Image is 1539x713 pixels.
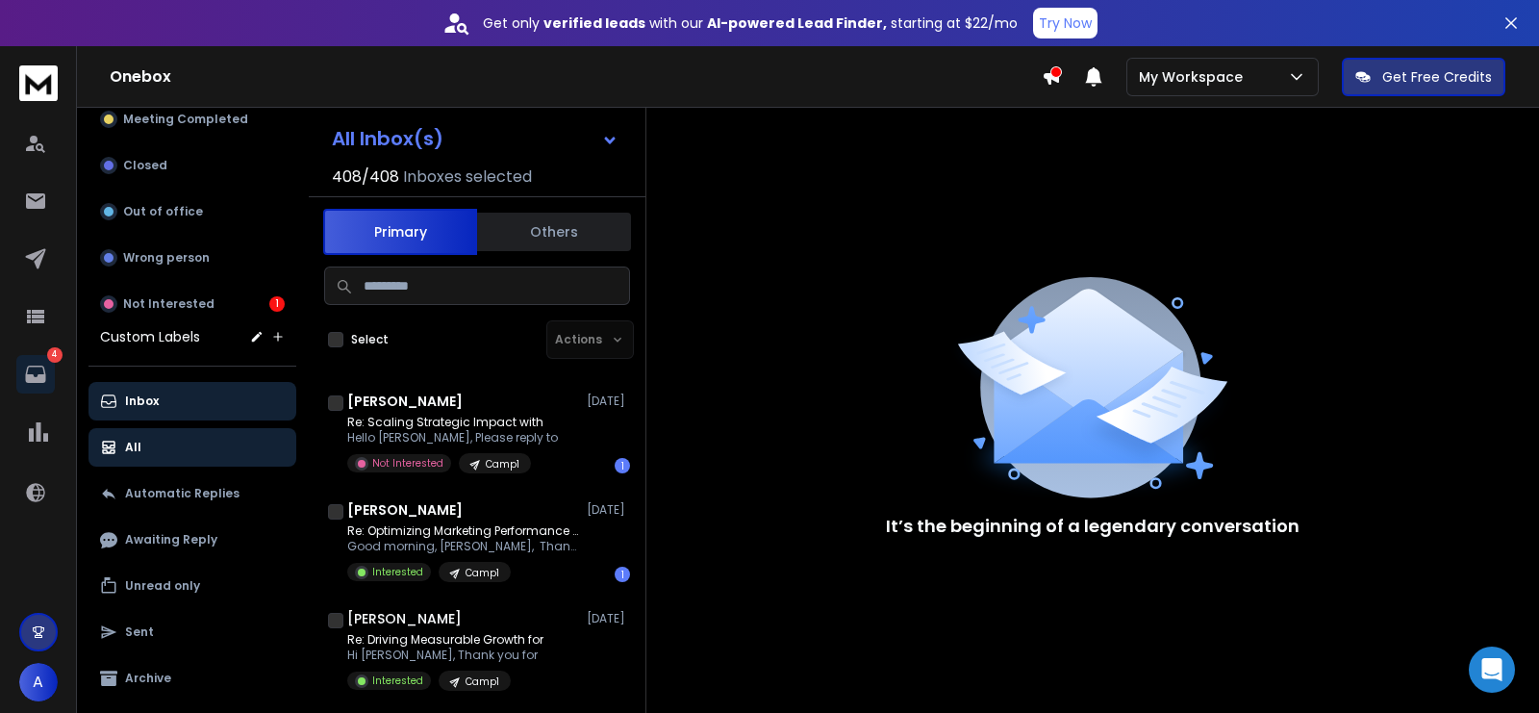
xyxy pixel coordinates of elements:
p: 4 [47,347,63,363]
h1: [PERSON_NAME] [347,392,463,411]
p: Meeting Completed [123,112,248,127]
button: Unread only [88,567,296,605]
p: [DATE] [587,611,630,626]
p: Re: Scaling Strategic Impact with [347,415,558,430]
h1: [PERSON_NAME] [347,609,462,628]
p: It’s the beginning of a legendary conversation [886,513,1299,540]
label: Select [351,332,389,347]
div: 1 [615,567,630,582]
p: Interested [372,565,423,579]
p: Automatic Replies [125,486,240,501]
div: 1 [615,458,630,473]
p: Not Interested [372,456,443,471]
p: Re: Driving Measurable Growth for [347,632,543,648]
button: Awaiting Reply [88,521,296,559]
h3: Custom Labels [100,327,200,346]
button: Closed [88,146,296,185]
button: Out of office [88,192,296,231]
button: All Inbox(s) [316,119,634,158]
button: Not Interested1 [88,285,296,323]
p: [DATE] [587,502,630,518]
button: Others [477,211,631,253]
h3: Inboxes selected [403,166,532,189]
h1: Onebox [110,65,1042,89]
p: Not Interested [123,296,214,312]
p: Wrong person [123,250,210,266]
a: 4 [16,355,55,394]
button: All [88,428,296,467]
p: Get Free Credits [1382,67,1492,87]
p: Good morning, [PERSON_NAME], Thank you for [347,539,578,554]
p: Camp1 [466,566,499,580]
p: Camp1 [486,457,519,471]
button: Sent [88,613,296,651]
p: My Workspace [1139,67,1250,87]
p: Camp1 [466,675,499,689]
strong: AI-powered Lead Finder, [707,13,887,33]
p: Inbox [125,394,159,409]
button: Get Free Credits [1342,58,1505,96]
p: Archive [125,671,171,686]
p: Out of office [123,204,203,219]
div: Open Intercom Messenger [1469,647,1515,693]
button: Wrong person [88,239,296,277]
p: Sent [125,624,154,640]
button: Meeting Completed [88,100,296,139]
p: Hi [PERSON_NAME], Thank you for [347,648,543,663]
h1: All Inbox(s) [332,129,443,148]
p: Unread only [125,578,200,594]
p: Try Now [1039,13,1092,33]
span: 408 / 408 [332,166,399,189]
h1: [PERSON_NAME] [347,500,463,520]
img: logo [19,65,58,101]
p: Awaiting Reply [125,532,217,547]
button: A [19,663,58,701]
button: Archive [88,659,296,698]
p: [DATE] [587,394,630,409]
p: Interested [372,674,423,688]
p: Re: Optimizing Marketing Performance Across [347,523,578,539]
button: Try Now [1033,8,1097,38]
button: Automatic Replies [88,474,296,513]
button: Primary [323,209,477,255]
p: All [125,440,141,455]
div: 1 [269,296,285,312]
strong: verified leads [543,13,645,33]
p: Hello [PERSON_NAME], Please reply to [347,430,558,446]
p: Get only with our starting at $22/mo [483,13,1018,33]
button: Inbox [88,382,296,420]
p: Closed [123,158,167,173]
